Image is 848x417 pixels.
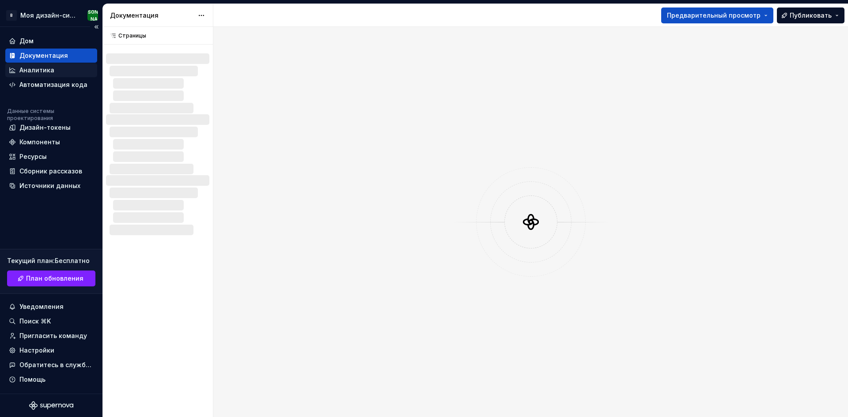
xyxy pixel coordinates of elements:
button: Уведомления [5,300,97,314]
font: Компоненты [19,138,60,146]
a: Аналитика [5,63,97,77]
font: Аналитика [19,66,54,74]
font: Дизайн-токены [19,124,71,131]
font: Документация [19,52,68,59]
a: Сборник рассказов [5,164,97,178]
font: Обратитесь в службу поддержки [19,361,129,368]
font: Моя дизайн-система [20,11,90,19]
font: Помощь [19,376,45,383]
a: Источники данных [5,179,97,193]
button: План обновления [7,270,95,286]
button: Предварительный просмотр [661,8,773,23]
button: Свернуть боковую панель [90,21,102,33]
font: Предварительный просмотр [667,11,761,19]
font: Уведомления [19,303,64,310]
font: Сборник рассказов [19,167,82,175]
a: Документация [5,49,97,63]
font: Ресурсы [19,153,47,160]
font: Дом [19,37,34,45]
font: Пригласить команду [19,332,87,339]
font: Настройки [19,346,54,354]
button: Поиск ⌘K [5,314,97,328]
font: Данные системы проектирования [7,108,54,121]
font: : [53,257,55,264]
font: Поиск ⌘K [19,317,51,325]
a: Ресурсы [5,150,97,164]
font: Бесплатно [55,257,90,264]
font: В [10,13,13,18]
font: Источники данных [19,182,80,189]
a: Дизайн-токены [5,120,97,135]
svg: Логотип Сверхновой [29,401,73,410]
a: Настройки [5,343,97,357]
button: Обратитесь в службу поддержки [5,358,97,372]
font: Документация [110,11,159,19]
a: Компоненты [5,135,97,149]
font: План обновления [26,274,83,282]
a: Дом [5,34,97,48]
font: Публиковать [790,11,832,19]
font: Автоматизация кода [19,81,87,88]
font: Страницы [118,32,146,39]
font: Текущий план [7,257,53,264]
a: Пригласить команду [5,329,97,343]
button: ВМоя дизайн-система[PERSON_NAME] [2,6,101,25]
button: Помощь [5,372,97,387]
button: Публиковать [777,8,844,23]
a: Автоматизация кода [5,78,97,92]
